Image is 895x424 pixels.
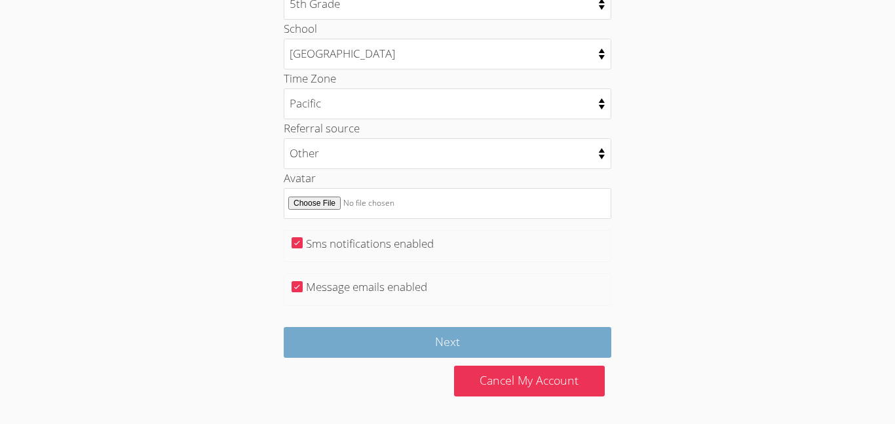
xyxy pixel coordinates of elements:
[306,279,427,294] label: Message emails enabled
[284,170,316,185] label: Avatar
[454,366,605,396] a: Cancel My Account
[284,121,360,136] label: Referral source
[284,327,611,358] input: Next
[284,21,317,36] label: School
[306,236,434,251] label: Sms notifications enabled
[284,71,336,86] label: Time Zone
